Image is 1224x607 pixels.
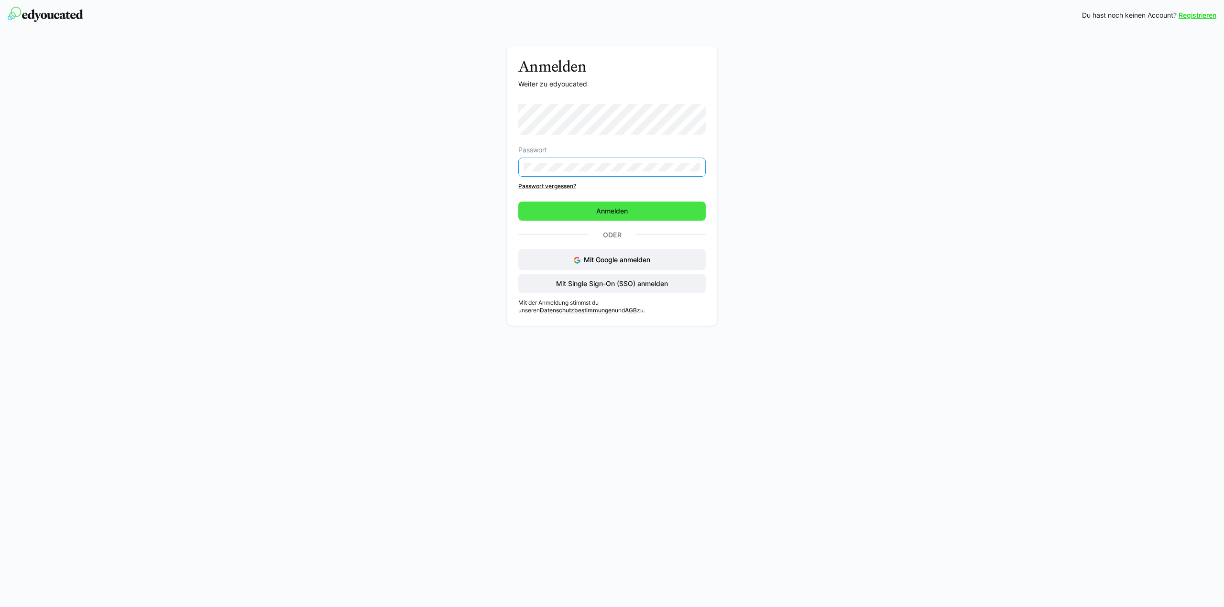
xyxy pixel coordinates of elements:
[625,307,637,314] a: AGB
[518,146,547,154] span: Passwort
[555,279,669,288] span: Mit Single Sign-On (SSO) anmelden
[518,249,706,270] button: Mit Google anmelden
[518,57,706,75] h3: Anmelden
[1082,11,1177,20] span: Du hast noch keinen Account?
[1179,11,1216,20] a: Registrieren
[8,7,83,22] img: edyoucated
[584,256,650,264] span: Mit Google anmelden
[518,299,706,314] p: Mit der Anmeldung stimmst du unseren und zu.
[518,202,706,221] button: Anmelden
[518,274,706,293] button: Mit Single Sign-On (SSO) anmelden
[540,307,615,314] a: Datenschutzbestimmungen
[589,228,635,242] p: Oder
[518,182,706,190] a: Passwort vergessen?
[518,79,706,89] p: Weiter zu edyoucated
[595,206,629,216] span: Anmelden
